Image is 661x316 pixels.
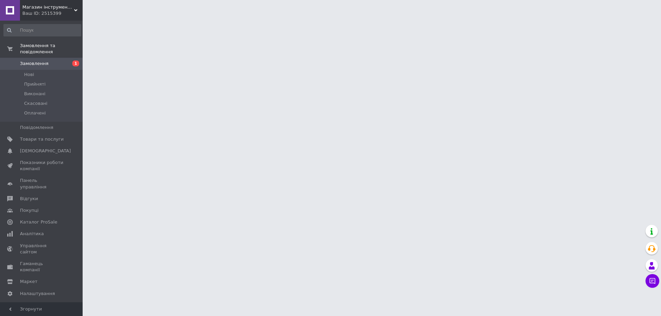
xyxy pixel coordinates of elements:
span: Повідомлення [20,124,53,131]
span: Аналітика [20,231,44,237]
input: Пошук [3,24,81,36]
span: Замовлення [20,61,49,67]
span: Панель управління [20,177,64,190]
span: Покупці [20,207,39,214]
span: Маркет [20,279,38,285]
span: Каталог ProSale [20,219,57,225]
span: Налаштування [20,291,55,297]
span: Скасовані [24,100,48,107]
span: Нові [24,72,34,78]
span: [DEMOGRAPHIC_DATA] [20,148,71,154]
span: Оплачені [24,110,46,116]
span: Прийняті [24,81,45,87]
span: Виконані [24,91,45,97]
button: Чат з покупцем [646,274,659,288]
span: Товари та послуги [20,136,64,142]
span: Відгуки [20,196,38,202]
span: Гаманець компанії [20,261,64,273]
div: Ваш ID: 2515399 [22,10,83,17]
span: Замовлення та повідомлення [20,43,83,55]
span: Магазин інструментів "Lew-74" [22,4,74,10]
span: Показники роботи компанії [20,160,64,172]
span: Управління сайтом [20,243,64,255]
span: 1 [72,61,79,66]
